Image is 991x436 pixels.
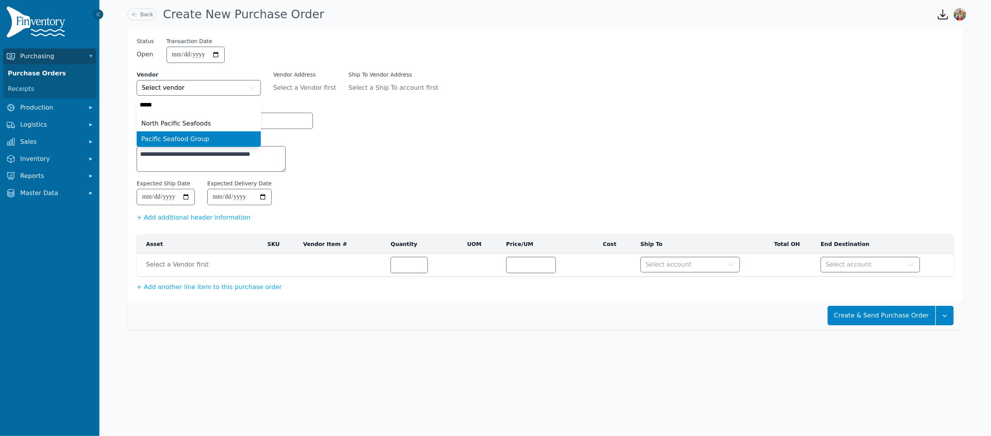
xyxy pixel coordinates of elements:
[5,81,95,97] a: Receipts
[3,49,96,64] button: Purchasing
[20,120,82,129] span: Logistics
[3,185,96,201] button: Master Data
[20,171,82,181] span: Reports
[462,235,501,254] th: UOM
[816,235,938,254] th: End Destination
[20,52,82,61] span: Purchasing
[137,50,154,59] span: Open
[137,97,261,113] input: Select vendor
[3,134,96,150] button: Sales
[141,134,209,144] span: Pacific Seafood Group
[273,83,336,92] span: Select a Vendor first
[142,83,184,92] span: Select vendor
[137,71,261,78] label: Vendor
[146,260,258,269] span: Select a Vendor first
[137,283,282,292] button: + Add another line item to this purchase order
[3,100,96,115] button: Production
[6,6,68,41] img: Finventory
[3,168,96,184] button: Reports
[167,37,212,45] label: Transaction Date
[640,257,740,272] button: Select account
[137,116,261,147] ul: Select vendor
[137,213,250,222] button: + Add additional header information
[3,151,96,167] button: Inventory
[646,260,691,269] span: Select account
[636,235,758,254] th: Ship To
[137,80,261,96] button: Select vendor
[137,235,263,254] th: Asset
[137,180,190,187] label: Expected Ship Date
[20,188,82,198] span: Master Data
[502,235,598,254] th: Price/UM
[20,154,82,164] span: Inventory
[163,7,324,21] h1: Create New Purchase Order
[273,71,336,78] label: Vendor Address
[263,235,299,254] th: SKU
[127,9,157,20] a: Back
[826,260,871,269] span: Select account
[758,235,816,254] th: Total OH
[3,117,96,133] button: Logistics
[954,8,966,21] img: Sera Wheeler
[349,83,448,92] span: Select a Ship To account first
[598,235,636,254] th: Cost
[20,137,82,146] span: Sales
[137,37,154,45] span: Status
[349,71,448,78] label: Ship To Vendor Address
[141,119,211,128] span: North Pacific Seafoods
[828,306,935,325] button: Create & Send Purchase Order
[299,235,386,254] th: Vendor Item #
[386,235,462,254] th: Quantity
[5,66,95,81] a: Purchase Orders
[207,180,272,187] label: Expected Delivery Date
[20,103,82,112] span: Production
[821,257,920,272] button: Select account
